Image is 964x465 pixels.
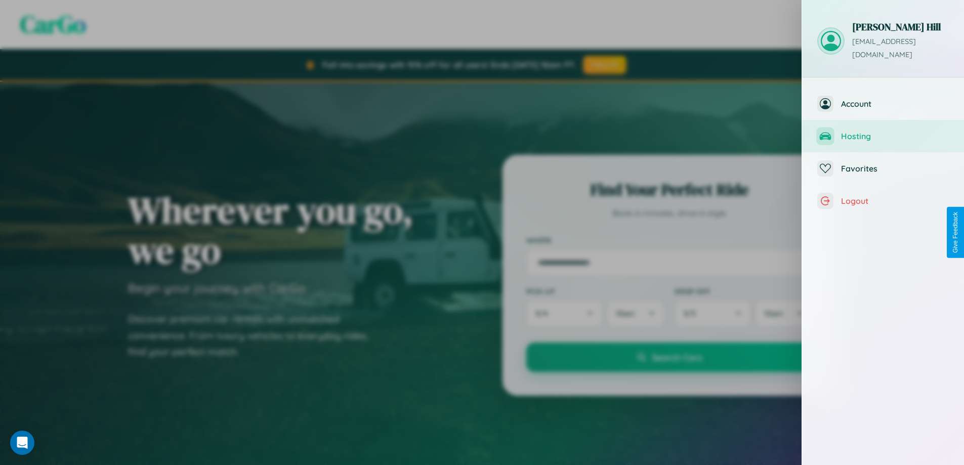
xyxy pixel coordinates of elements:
span: Hosting [841,131,949,141]
h3: [PERSON_NAME] Hill [852,20,949,33]
button: Hosting [802,120,964,152]
button: Logout [802,185,964,217]
span: Account [841,99,949,109]
span: Favorites [841,163,949,174]
span: Logout [841,196,949,206]
div: Give Feedback [952,212,959,253]
button: Account [802,88,964,120]
button: Favorites [802,152,964,185]
p: [EMAIL_ADDRESS][DOMAIN_NAME] [852,35,949,62]
div: Open Intercom Messenger [10,431,34,455]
